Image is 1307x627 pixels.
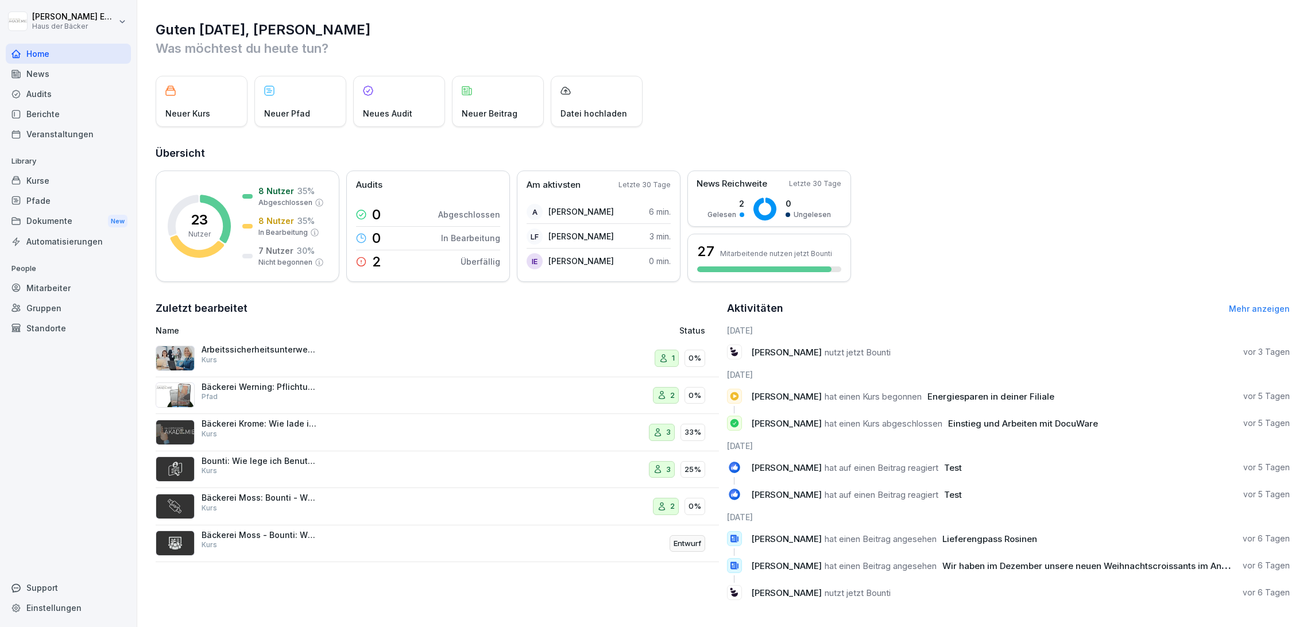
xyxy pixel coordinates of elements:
[156,145,1290,161] h2: Übersicht
[297,185,315,197] p: 35 %
[188,229,211,239] p: Nutzer
[461,256,500,268] p: Überfällig
[789,179,841,189] p: Letzte 30 Tage
[202,429,217,439] p: Kurs
[258,198,312,208] p: Abgeschlossen
[825,391,922,402] span: hat einen Kurs begonnen
[156,300,719,316] h2: Zuletzt bearbeitet
[794,210,831,220] p: Ungelesen
[527,229,543,245] div: LF
[156,324,513,336] p: Name
[751,533,822,544] span: [PERSON_NAME]
[1243,489,1290,500] p: vor 5 Tagen
[6,298,131,318] div: Gruppen
[6,64,131,84] div: News
[697,242,714,261] h3: 27
[202,392,218,402] p: Pfad
[825,418,942,429] span: hat einen Kurs abgeschlossen
[441,232,500,244] p: In Bearbeitung
[649,230,671,242] p: 3 min.
[156,525,719,563] a: Bäckerei Moss - Bounti: Wie erzeuge ich einen Benutzerbericht?KursEntwurf
[202,466,217,476] p: Kurs
[707,198,744,210] p: 2
[6,578,131,598] div: Support
[156,39,1290,57] p: Was möchtest du heute tun?
[202,382,316,392] p: Bäckerei Werning: Pflichtunterweisung
[258,215,294,227] p: 8 Nutzer
[689,501,701,512] p: 0%
[372,208,381,222] p: 0
[462,107,517,119] p: Neuer Beitrag
[202,530,316,540] p: Bäckerei Moss - Bounti: Wie erzeuge ich einen Benutzerbericht?
[6,171,131,191] a: Kurse
[258,185,294,197] p: 8 Nutzer
[202,503,217,513] p: Kurs
[720,249,832,258] p: Mitarbeitende nutzen jetzt Bounti
[707,210,736,220] p: Gelesen
[685,464,701,475] p: 25%
[156,420,195,445] img: s78w77shk91l4aeybtorc9h7.png
[32,12,116,22] p: [PERSON_NAME] Ehlerding
[527,253,543,269] div: IE
[6,318,131,338] a: Standorte
[751,418,822,429] span: [PERSON_NAME]
[258,257,312,268] p: Nicht begonnen
[527,179,581,192] p: Am aktivsten
[6,84,131,104] a: Audits
[191,213,208,227] p: 23
[258,245,293,257] p: 7 Nutzer
[751,391,822,402] span: [PERSON_NAME]
[548,230,614,242] p: [PERSON_NAME]
[6,191,131,211] div: Pfade
[548,206,614,218] p: [PERSON_NAME]
[6,211,131,232] a: DokumenteNew
[560,107,627,119] p: Datei hochladen
[685,427,701,438] p: 33%
[751,587,822,598] span: [PERSON_NAME]
[156,494,195,519] img: pkjk7b66iy5o0dy6bqgs99sq.png
[6,104,131,124] a: Berichte
[825,489,938,500] span: hat auf einen Beitrag reagiert
[727,324,1290,336] h6: [DATE]
[156,451,719,489] a: Bounti: Wie lege ich Benutzer an?Kurs325%
[672,353,675,364] p: 1
[356,179,382,192] p: Audits
[1243,417,1290,429] p: vor 5 Tagen
[6,598,131,618] a: Einstellungen
[944,462,962,473] span: Test
[727,300,783,316] h2: Aktivitäten
[670,501,675,512] p: 2
[548,255,614,267] p: [PERSON_NAME]
[6,231,131,251] div: Automatisierungen
[6,211,131,232] div: Dokumente
[202,345,316,355] p: Arbeitssicherheitsunterweisung für die Verwaltung
[6,124,131,144] div: Veranstaltungen
[156,346,195,371] img: uu40vofrwkrcojczpz6qgbpy.png
[697,177,767,191] p: News Reichweite
[6,44,131,64] a: Home
[297,215,315,227] p: 35 %
[666,464,671,475] p: 3
[948,418,1098,429] span: Einstieg und Arbeiten mit DocuWare
[689,353,701,364] p: 0%
[825,533,937,544] span: hat einen Beitrag angesehen
[751,347,822,358] span: [PERSON_NAME]
[156,340,719,377] a: Arbeitssicherheitsunterweisung für die VerwaltungKurs10%
[6,260,131,278] p: People
[297,245,315,257] p: 30 %
[6,278,131,298] a: Mitarbeiter
[825,347,891,358] span: nutzt jetzt Bounti
[649,255,671,267] p: 0 min.
[751,489,822,500] span: [PERSON_NAME]
[156,382,195,408] img: n8muqcqrdacq5ccnjomp14z2.png
[108,215,127,228] div: New
[202,419,316,429] p: Bäckerei Krome: Wie lade ich mir die Bounti App herunter?
[258,227,308,238] p: In Bearbeitung
[927,391,1054,402] span: Energiesparen in deiner Filiale
[689,390,701,401] p: 0%
[438,208,500,220] p: Abgeschlossen
[363,107,412,119] p: Neues Audit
